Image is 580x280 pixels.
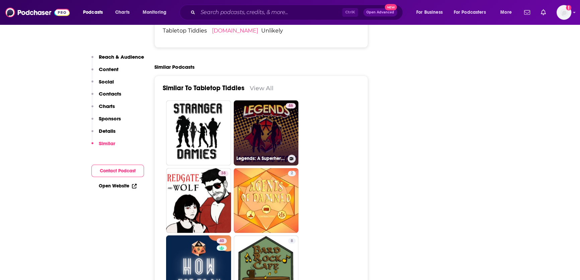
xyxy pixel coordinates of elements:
svg: Add a profile image [566,5,571,10]
p: Details [99,128,116,134]
span: Open Advanced [366,11,394,14]
button: Sponsors [91,115,121,128]
a: Charts [111,7,134,18]
span: For Business [416,8,443,17]
p: Content [99,66,119,72]
button: open menu [78,7,112,18]
button: Details [91,128,116,140]
span: 46 [288,103,293,109]
button: Show profile menu [557,5,571,20]
button: open menu [412,7,451,18]
button: Reach & Audience [91,54,144,66]
a: Similar To Tabletop Tiddies [163,84,244,92]
span: For Podcasters [454,8,486,17]
p: Sponsors [99,115,121,122]
div: Search podcasts, credits, & more... [186,5,409,20]
button: Similar [91,140,115,153]
button: open menu [138,7,175,18]
p: Charts [99,103,115,109]
p: Similar [99,140,115,147]
button: Contact Podcast [91,165,144,177]
a: [DOMAIN_NAME] [212,27,258,34]
span: New [385,4,397,10]
button: Content [91,66,119,78]
span: Ctrl K [342,8,358,17]
a: Open Website [99,183,137,189]
h2: Similar Podcasts [154,64,195,70]
a: Show notifications dropdown [521,7,533,18]
span: Podcasts [83,8,103,17]
img: User Profile [557,5,571,20]
span: 40 [219,238,224,244]
a: View All [250,85,274,92]
span: Tabletop Tiddies [163,27,212,34]
span: More [500,8,512,17]
p: Reach & Audience [99,54,144,60]
p: Social [99,78,114,85]
button: Contacts [91,91,121,103]
span: Monitoring [143,8,166,17]
a: 2 [234,168,299,233]
a: 46Legends: A Superhero Story [234,100,299,165]
input: Search podcasts, credits, & more... [198,7,342,18]
a: 8 [288,238,296,243]
a: 38 [218,171,228,176]
span: Logged in as Pickaxe [557,5,571,20]
span: 2 [291,170,293,177]
img: Podchaser - Follow, Share and Rate Podcasts [5,6,70,19]
a: 40 [217,238,227,243]
button: open menu [449,7,496,18]
span: 8 [291,238,293,244]
button: open menu [496,7,520,18]
a: 2 [288,171,296,176]
button: Social [91,78,114,91]
a: 38 [166,168,231,233]
a: Show notifications dropdown [538,7,549,18]
span: Charts [115,8,130,17]
a: 46 [286,103,296,108]
button: Open AdvancedNew [363,8,397,16]
button: Charts [91,103,115,115]
span: 38 [221,170,226,177]
h3: Legends: A Superhero Story [236,156,285,161]
span: Unlikely [261,27,310,34]
p: Contacts [99,91,121,97]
